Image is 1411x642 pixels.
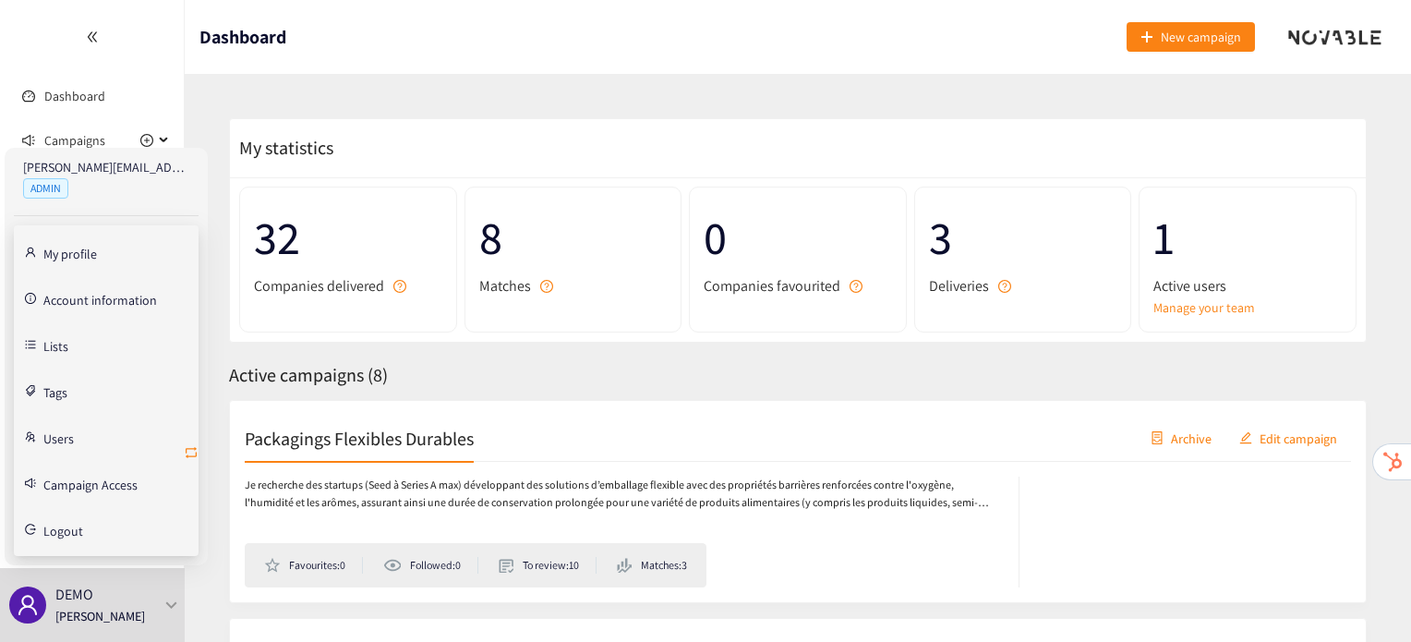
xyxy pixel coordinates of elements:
span: Active campaigns ( 8 ) [229,363,388,387]
span: 0 [704,201,892,274]
span: Campaigns [44,122,105,159]
a: Users [43,429,74,445]
a: Lists [43,336,68,353]
span: user [17,594,39,616]
span: 32 [254,201,442,274]
button: retweet [184,439,199,468]
a: Dashboard [44,88,105,104]
a: My profile [43,244,97,260]
span: logout [25,524,36,535]
span: sound [22,134,35,147]
p: [PERSON_NAME][EMAIL_ADDRESS][DOMAIN_NAME] [23,157,189,177]
span: question-circle [850,280,862,293]
li: Followed: 0 [383,557,477,574]
button: containerArchive [1137,423,1225,453]
p: DEMO [55,583,93,606]
span: plus [1140,30,1153,45]
span: New campaign [1161,27,1241,47]
a: Account information [43,290,157,307]
span: 3 [929,201,1117,274]
span: Archive [1171,428,1212,448]
p: Je recherche des startups (Seed à Series A max) développant des solutions d’emballage flexible av... [245,477,1000,512]
span: Edit campaign [1260,428,1337,448]
span: question-circle [393,280,406,293]
span: Logout [43,525,83,538]
li: Matches: 3 [617,557,687,574]
span: question-circle [998,280,1011,293]
button: editEdit campaign [1225,423,1351,453]
button: plusNew campaign [1127,22,1255,52]
span: retweet [184,445,199,463]
a: Campaign Access [43,475,138,491]
span: container [1151,431,1164,446]
span: edit [1239,431,1252,446]
span: double-left [86,30,99,43]
p: [PERSON_NAME] [55,606,145,626]
span: plus-circle [140,134,153,147]
a: Manage your team [1153,297,1342,318]
span: Deliveries [929,274,989,297]
a: Tags [43,382,67,399]
span: My statistics [230,136,333,160]
iframe: Chat Widget [1319,553,1411,642]
span: Companies favourited [704,274,840,297]
a: Packagings Flexibles DurablescontainerArchiveeditEdit campaignJe recherche des startups (Seed à S... [229,400,1367,603]
span: Companies delivered [254,274,384,297]
li: Favourites: 0 [264,557,363,574]
span: 1 [1153,201,1342,274]
span: question-circle [540,280,553,293]
span: Matches [479,274,531,297]
li: To review: 10 [499,557,597,574]
span: Active users [1153,274,1226,297]
h2: Packagings Flexibles Durables [245,425,474,451]
span: ADMIN [23,178,68,199]
span: 8 [479,201,668,274]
